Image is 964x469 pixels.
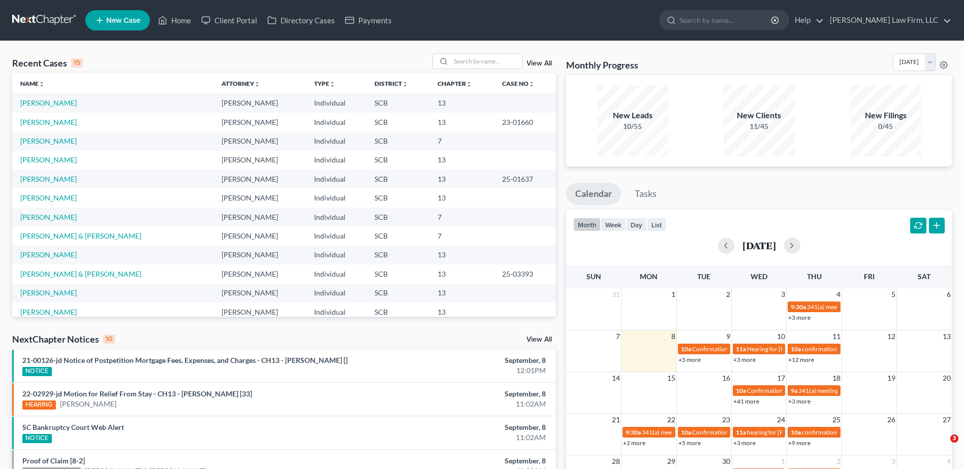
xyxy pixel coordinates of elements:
[831,330,842,343] span: 11
[942,330,952,343] span: 13
[736,428,746,436] span: 11a
[20,193,77,202] a: [PERSON_NAME]
[429,93,494,112] td: 13
[597,121,668,131] div: 10/55
[429,151,494,170] td: 13
[213,151,306,170] td: [PERSON_NAME]
[526,336,552,343] a: View All
[724,110,795,121] div: New Clients
[791,345,801,353] span: 10a
[306,264,366,283] td: Individual
[22,356,348,364] a: 21-00126-jd Notice of Postpetition Mortgage Fees, Expenses, and Charges - CH13 - [PERSON_NAME] []
[573,218,601,231] button: month
[329,81,335,87] i: unfold_more
[366,93,429,112] td: SCB
[597,110,668,121] div: New Leads
[366,131,429,150] td: SCB
[375,80,408,87] a: Districtunfold_more
[724,121,795,131] div: 11/45
[340,11,397,29] a: Payments
[494,113,556,131] td: 23-01660
[20,270,141,278] a: [PERSON_NAME] & [PERSON_NAME]
[886,372,896,384] span: 19
[429,264,494,283] td: 13
[366,208,429,226] td: SCB
[733,439,756,447] a: +3 more
[666,372,676,384] span: 15
[20,288,77,297] a: [PERSON_NAME]
[306,284,366,303] td: Individual
[494,170,556,188] td: 25-01637
[366,303,429,321] td: SCB
[679,11,772,29] input: Search by name...
[835,455,842,467] span: 2
[20,213,77,221] a: [PERSON_NAME]
[736,345,746,353] span: 11a
[780,455,786,467] span: 1
[22,423,124,431] a: SC Bankruptcy Court Web Alert
[950,434,958,443] span: 3
[946,455,952,467] span: 4
[262,11,340,29] a: Directory Cases
[20,80,45,87] a: Nameunfold_more
[678,439,701,447] a: +5 more
[788,397,811,405] a: +3 more
[366,113,429,131] td: SCB
[20,308,77,316] a: [PERSON_NAME]
[306,151,366,170] td: Individual
[692,428,808,436] span: Confirmation Hearing for [PERSON_NAME]
[626,183,666,205] a: Tasks
[22,434,52,443] div: NOTICE
[213,246,306,264] td: [PERSON_NAME]
[725,288,731,300] span: 2
[670,330,676,343] span: 8
[213,303,306,321] td: [PERSON_NAME]
[378,389,546,399] div: September, 8
[378,399,546,409] div: 11:02AM
[807,272,822,281] span: Thu
[850,121,921,131] div: 0/45
[366,170,429,188] td: SCB
[611,372,621,384] span: 14
[611,455,621,467] span: 28
[798,387,896,394] span: 341(a) meeting for [PERSON_NAME]
[626,218,647,231] button: day
[890,455,896,467] span: 3
[666,414,676,426] span: 22
[306,131,366,150] td: Individual
[835,288,842,300] span: 4
[366,151,429,170] td: SCB
[831,414,842,426] span: 25
[733,397,759,405] a: +41 more
[850,110,921,121] div: New Filings
[918,272,930,281] span: Sat
[314,80,335,87] a: Typeunfold_more
[791,428,801,436] span: 10a
[20,137,77,145] a: [PERSON_NAME]
[528,81,535,87] i: unfold_more
[802,428,916,436] span: confirmation hearing for [PERSON_NAME]
[22,367,52,376] div: NOTICE
[429,284,494,303] td: 13
[12,333,115,345] div: NextChapter Notices
[20,250,77,259] a: [PERSON_NAME]
[306,226,366,245] td: Individual
[601,218,626,231] button: week
[640,272,658,281] span: Mon
[153,11,196,29] a: Home
[222,80,260,87] a: Attorneyunfold_more
[721,372,731,384] span: 16
[494,264,556,283] td: 25-03393
[60,399,116,409] a: [PERSON_NAME]
[942,372,952,384] span: 20
[366,284,429,303] td: SCB
[721,414,731,426] span: 23
[213,113,306,131] td: [PERSON_NAME]
[670,288,676,300] span: 1
[429,131,494,150] td: 7
[20,175,77,183] a: [PERSON_NAME]
[681,428,691,436] span: 10a
[306,246,366,264] td: Individual
[366,226,429,245] td: SCB
[213,284,306,303] td: [PERSON_NAME]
